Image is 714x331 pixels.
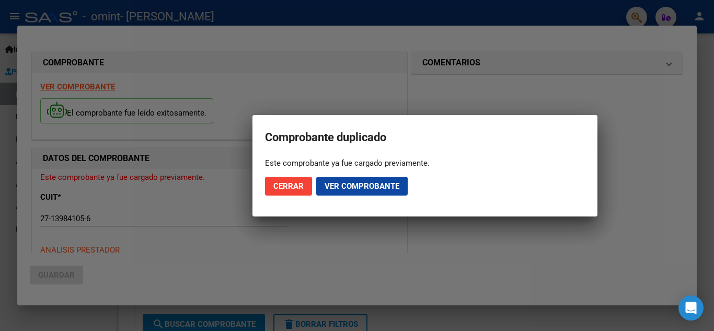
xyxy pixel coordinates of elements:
[325,181,399,191] span: Ver comprobante
[316,177,408,196] button: Ver comprobante
[265,177,312,196] button: Cerrar
[265,128,585,147] h2: Comprobante duplicado
[273,181,304,191] span: Cerrar
[678,295,704,321] div: Open Intercom Messenger
[265,158,585,168] div: Este comprobante ya fue cargado previamente.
